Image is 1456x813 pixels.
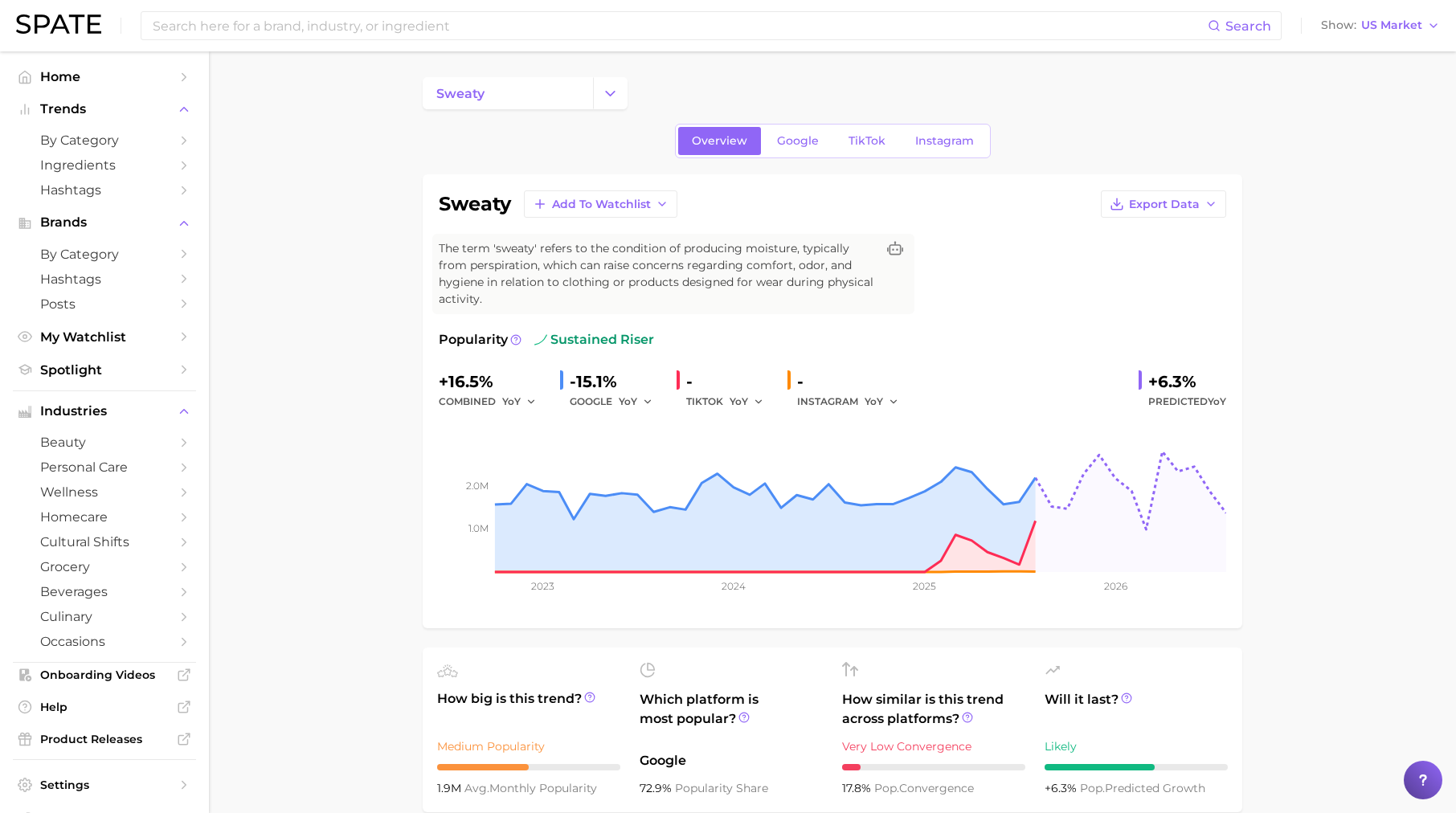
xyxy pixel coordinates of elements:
[40,296,169,312] span: Posts
[13,727,196,751] a: Product Releases
[13,97,196,121] button: Trends
[730,392,764,411] button: YoY
[534,330,654,349] span: sustained riser
[678,127,761,155] a: Overview
[1148,369,1226,394] div: +6.3%
[464,781,489,795] abbr: average
[1129,198,1200,211] span: Export Data
[40,534,169,549] span: cultural shifts
[13,128,196,153] a: by Category
[13,178,196,202] a: Hashtags
[842,764,1025,770] div: 1 / 10
[777,134,819,148] span: Google
[13,579,196,604] a: beverages
[874,781,974,795] span: convergence
[40,778,169,792] span: Settings
[13,153,196,178] a: Ingredients
[692,134,747,148] span: Overview
[40,102,169,116] span: Trends
[686,392,775,411] div: TIKTOK
[439,392,547,411] div: combined
[686,369,775,394] div: -
[797,392,910,411] div: INSTAGRAM
[502,392,537,411] button: YoY
[570,392,664,411] div: GOOGLE
[619,392,653,411] button: YoY
[524,190,677,218] button: Add to Watchlist
[13,505,196,529] a: homecare
[437,764,620,770] div: 5 / 10
[722,580,746,592] tspan: 2024
[40,133,169,148] span: by Category
[13,629,196,654] a: occasions
[16,14,101,34] img: SPATE
[40,362,169,378] span: Spotlight
[13,292,196,317] a: Posts
[534,333,547,346] img: sustained riser
[40,509,169,525] span: homecare
[40,215,169,230] span: Brands
[730,394,748,408] span: YoY
[1208,395,1226,407] span: YoY
[13,267,196,292] a: Hashtags
[13,325,196,349] a: My Watchlist
[40,272,169,287] span: Hashtags
[40,634,169,649] span: occasions
[913,580,936,592] tspan: 2025
[437,781,464,795] span: 1.9m
[40,157,169,173] span: Ingredients
[40,404,169,419] span: Industries
[849,134,885,148] span: TikTok
[13,554,196,579] a: grocery
[40,609,169,624] span: culinary
[570,369,664,394] div: -15.1%
[593,77,628,109] button: Change Category
[40,460,169,475] span: personal care
[1045,690,1228,729] span: Will it last?
[915,134,974,148] span: Instagram
[40,700,169,714] span: Help
[437,737,620,756] div: Medium Popularity
[40,484,169,500] span: wellness
[640,751,823,770] span: Google
[1104,580,1127,592] tspan: 2026
[865,392,899,411] button: YoY
[502,394,521,408] span: YoY
[619,394,637,408] span: YoY
[13,210,196,235] button: Brands
[13,430,196,455] a: beauty
[13,64,196,89] a: Home
[40,69,169,84] span: Home
[1080,781,1205,795] span: predicted growth
[1045,781,1080,795] span: +6.3%
[842,781,874,795] span: 17.8%
[40,247,169,262] span: by Category
[842,690,1025,729] span: How similar is this trend across platforms?
[763,127,832,155] a: Google
[13,399,196,423] button: Industries
[797,369,910,394] div: -
[13,357,196,382] a: Spotlight
[439,369,547,394] div: +16.5%
[40,668,169,682] span: Onboarding Videos
[40,182,169,198] span: Hashtags
[13,773,196,797] a: Settings
[1317,15,1444,36] button: ShowUS Market
[464,781,597,795] span: monthly popularity
[13,663,196,687] a: Onboarding Videos
[151,12,1208,39] input: Search here for a brand, industry, or ingredient
[13,480,196,505] a: wellness
[40,732,169,746] span: Product Releases
[1225,18,1271,34] span: Search
[842,737,1025,756] div: Very Low Convergence
[40,584,169,599] span: beverages
[13,604,196,629] a: culinary
[1321,21,1356,30] span: Show
[439,240,876,308] span: The term 'sweaty' refers to the condition of producing moisture, typically from perspiration, whi...
[1148,392,1226,411] span: Predicted
[40,329,169,345] span: My Watchlist
[40,559,169,574] span: grocery
[902,127,988,155] a: Instagram
[13,455,196,480] a: personal care
[13,529,196,554] a: cultural shifts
